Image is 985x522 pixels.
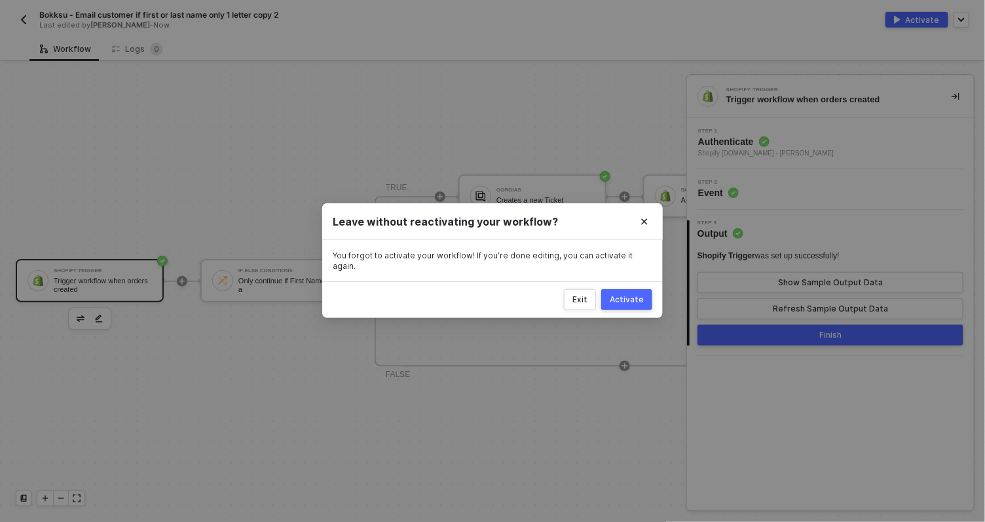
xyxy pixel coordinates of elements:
span: Step 2 [698,180,739,185]
button: Close [626,203,663,240]
div: Trigger workflow when orders created [726,94,931,106]
img: edit-cred [77,315,84,322]
div: Trigger workflow when orders created [54,277,152,293]
span: icon-play [41,494,49,502]
sup: 0 [150,43,163,56]
button: Finish [697,325,963,346]
img: icon [475,190,487,202]
div: Shopify Trigger [726,87,923,92]
span: Step 3 [697,220,743,226]
div: TRUE [386,182,407,194]
img: icon [660,190,671,202]
div: Show Sample Output Data [778,277,883,288]
div: FALSE [386,369,410,381]
span: Step 1 [698,129,834,134]
button: Refresh Sample Output Data [697,298,963,319]
span: icon-success-page [600,171,610,182]
span: Bokksu - Email customer if first or last name only 1 letter copy 2 [39,9,278,20]
span: Event [698,186,739,199]
div: Activate [610,295,644,306]
button: activateActivate [885,12,948,28]
div: Leave without reactivating your workflow? [333,215,652,229]
div: Activate [906,14,940,26]
div: Step 1Authenticate Shopify [DOMAIN_NAME] - [PERSON_NAME] [687,129,974,159]
span: [PERSON_NAME] [90,20,150,30]
div: Finish [819,330,842,340]
div: Gorgias [496,188,595,193]
img: activate [894,16,901,24]
button: Show Sample Output Data [697,272,963,293]
span: icon-play [178,277,186,285]
div: Adds Tags to an Order [681,196,779,205]
div: Exit [572,295,587,306]
img: back [18,14,29,25]
span: icon-play [621,193,629,201]
div: If-Else Conditions [238,268,337,273]
img: integration-icon [702,90,714,102]
img: icon [217,275,229,287]
div: Logs [112,43,163,56]
span: icon-success-page [157,256,168,266]
span: icon-expand [73,494,81,502]
span: Output [697,227,743,240]
img: edit-cred [95,314,103,323]
button: edit-cred [91,311,107,327]
div: Workflow [40,44,91,54]
div: Refresh Sample Output Data [773,304,888,314]
span: icon-play [436,193,444,201]
span: Shopify [DOMAIN_NAME] - [PERSON_NAME] [698,148,834,159]
button: Exit [564,290,596,311]
div: Only continue if First Name = a [238,277,337,293]
button: edit-cred [73,311,88,327]
button: back [16,12,31,28]
div: Shopify Trigger [54,268,152,273]
div: Step 3Output Shopify Triggerwas set up successfully!Show Sample Output DataRefresh Sample Output ... [687,220,974,346]
div: was set up successfully! [697,251,840,262]
span: Authenticate [698,135,834,148]
img: icon [32,275,44,287]
div: You forgot to activate your workflow! If you’re done editing, you can activate it again. [333,251,652,271]
div: Shopify [681,188,779,193]
span: icon-collapse-right [952,92,959,100]
span: icon-minus [57,494,65,502]
span: icon-play [621,362,629,370]
div: Creates a new Ticket [496,196,595,205]
div: Last edited by - Now [39,20,462,30]
button: Activate [601,290,652,311]
span: Shopify Trigger [697,251,755,260]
